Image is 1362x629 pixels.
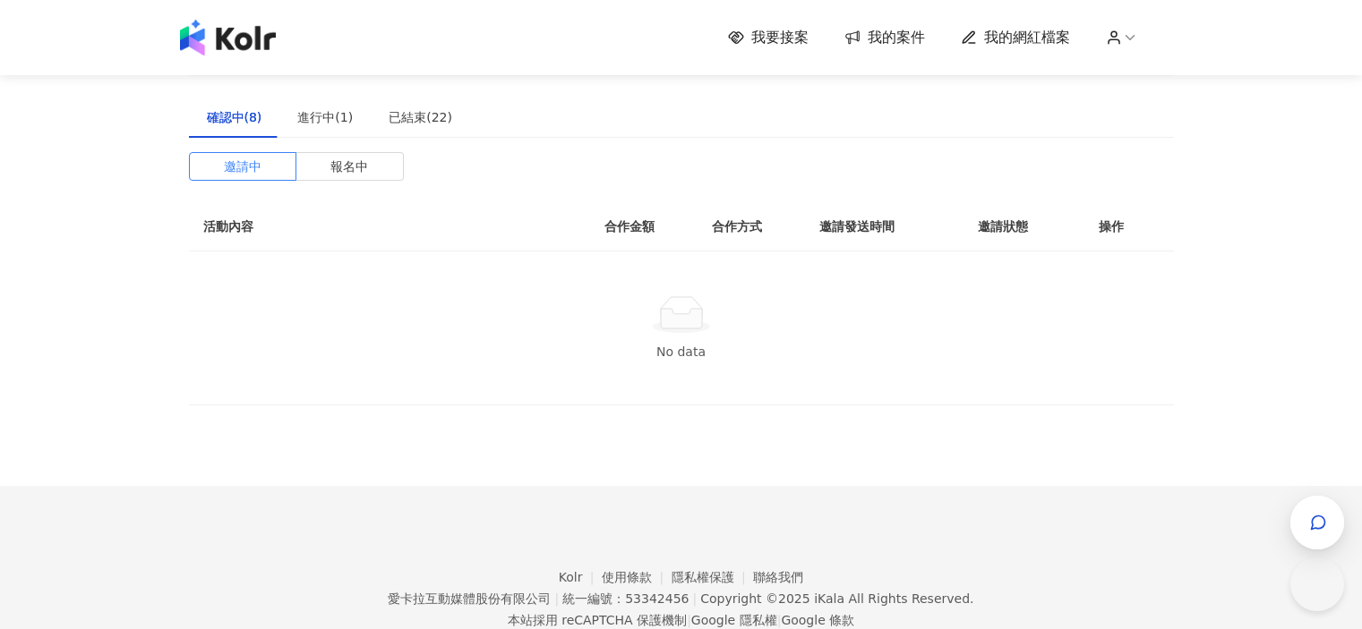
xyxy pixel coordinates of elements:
[210,342,1152,361] div: No data
[777,613,782,627] span: |
[805,202,964,251] th: 邀請發送時間
[781,613,854,627] a: Google 條款
[844,28,925,47] a: 我的案件
[753,570,803,584] a: 聯絡我們
[554,591,559,606] span: |
[698,202,805,251] th: 合作方式
[1084,202,1174,251] th: 操作
[672,570,754,584] a: 隱私權保護
[700,591,973,606] div: Copyright © 2025 All Rights Reserved.
[562,591,689,606] div: 統一編號：53342456
[984,28,1070,47] span: 我的網紅檔案
[1290,557,1344,611] iframe: Help Scout Beacon - Open
[751,28,809,47] span: 我要接案
[297,107,353,127] div: 進行中(1)
[207,107,262,127] div: 確認中(8)
[180,20,276,55] img: logo
[224,153,261,180] span: 邀請中
[590,202,698,251] th: 合作金額
[691,613,777,627] a: Google 隱私權
[868,28,925,47] span: 我的案件
[728,28,809,47] a: 我要接案
[330,153,368,180] span: 報名中
[961,28,1070,47] a: 我的網紅檔案
[189,202,547,251] th: 活動內容
[692,591,697,606] span: |
[602,570,672,584] a: 使用條款
[559,570,602,584] a: Kolr
[389,107,452,127] div: 已結束(22)
[964,202,1084,251] th: 邀請狀態
[388,591,551,606] div: 愛卡拉互動媒體股份有限公司
[687,613,691,627] span: |
[814,591,844,606] a: iKala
